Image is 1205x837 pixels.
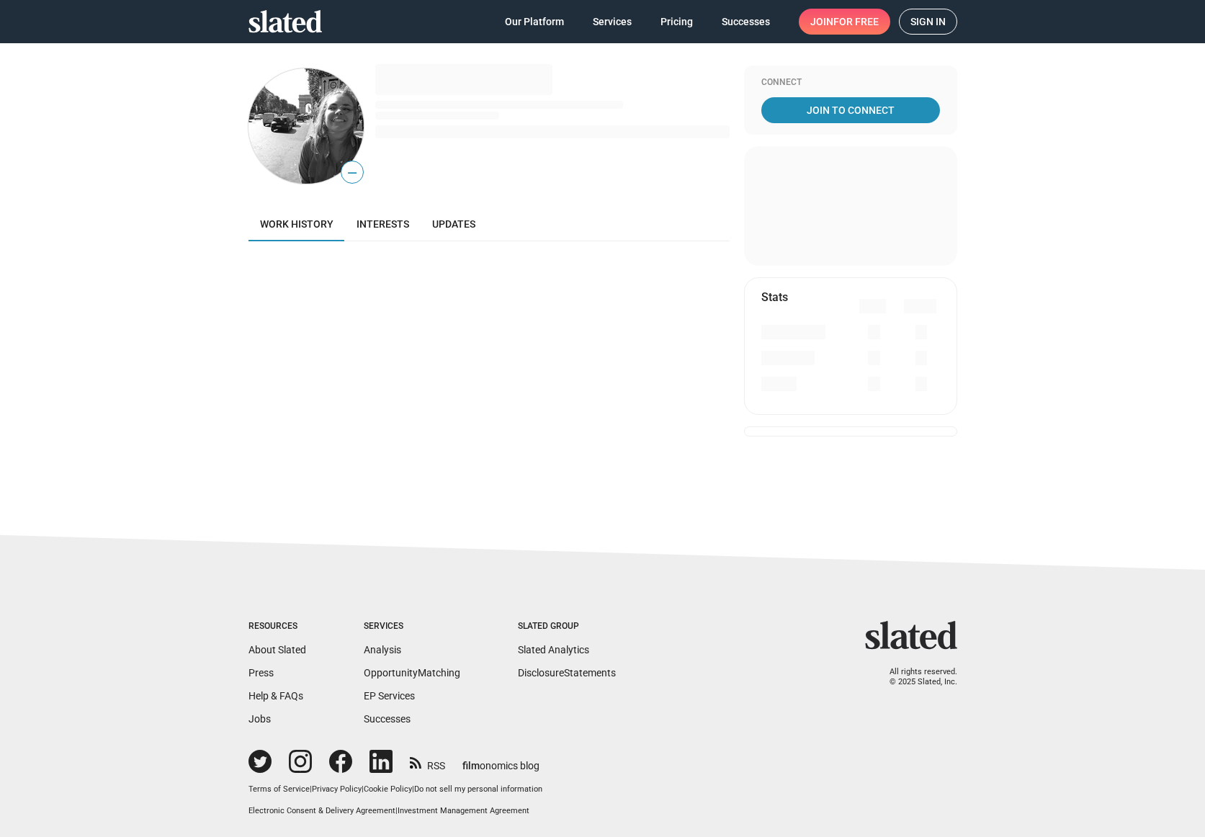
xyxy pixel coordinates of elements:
[341,164,363,182] span: —
[248,690,303,702] a: Help & FAQs
[493,9,575,35] a: Our Platform
[432,218,475,230] span: Updates
[722,9,770,35] span: Successes
[833,9,879,35] span: for free
[412,784,414,794] span: |
[364,667,460,679] a: OpportunityMatching
[364,713,411,725] a: Successes
[899,9,957,35] a: Sign in
[248,207,345,241] a: Work history
[362,784,364,794] span: |
[414,784,542,795] button: Do not sell my personal information
[260,218,333,230] span: Work history
[310,784,312,794] span: |
[649,9,704,35] a: Pricing
[910,9,946,34] span: Sign in
[581,9,643,35] a: Services
[312,784,362,794] a: Privacy Policy
[248,784,310,794] a: Terms of Service
[345,207,421,241] a: Interests
[761,77,940,89] div: Connect
[395,806,398,815] span: |
[357,218,409,230] span: Interests
[518,644,589,655] a: Slated Analytics
[810,9,879,35] span: Join
[518,621,616,632] div: Slated Group
[248,713,271,725] a: Jobs
[398,806,529,815] a: Investment Management Agreement
[248,621,306,632] div: Resources
[761,290,788,305] mat-card-title: Stats
[248,806,395,815] a: Electronic Consent & Delivery Agreement
[710,9,781,35] a: Successes
[421,207,487,241] a: Updates
[364,690,415,702] a: EP Services
[248,667,274,679] a: Press
[364,784,412,794] a: Cookie Policy
[660,9,693,35] span: Pricing
[764,97,937,123] span: Join To Connect
[364,621,460,632] div: Services
[248,644,306,655] a: About Slated
[874,667,957,688] p: All rights reserved. © 2025 Slated, Inc.
[518,667,616,679] a: DisclosureStatements
[761,97,940,123] a: Join To Connect
[505,9,564,35] span: Our Platform
[364,644,401,655] a: Analysis
[593,9,632,35] span: Services
[799,9,890,35] a: Joinfor free
[462,760,480,771] span: film
[410,751,445,773] a: RSS
[462,748,539,773] a: filmonomics blog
